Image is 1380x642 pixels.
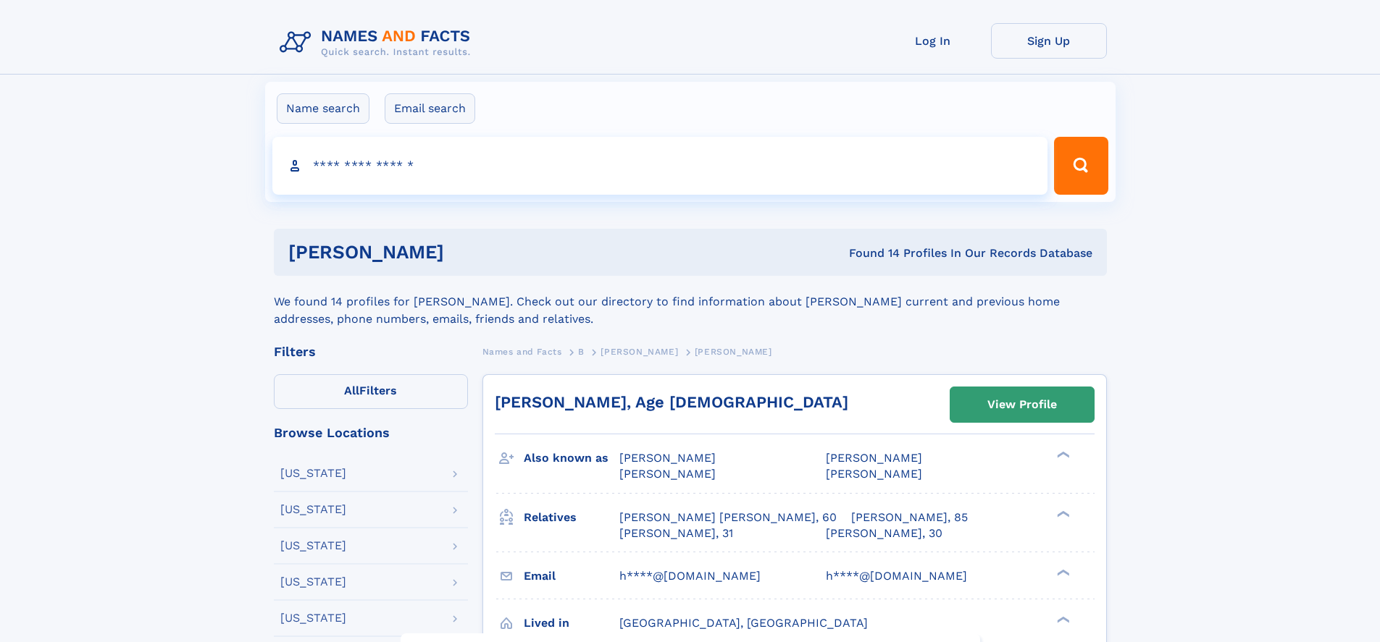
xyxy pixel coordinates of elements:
[274,426,468,439] div: Browse Locations
[619,467,716,481] span: [PERSON_NAME]
[1053,567,1071,577] div: ❯
[950,387,1094,422] a: View Profile
[851,510,968,525] a: [PERSON_NAME], 85
[695,347,772,357] span: [PERSON_NAME]
[272,137,1048,195] input: search input
[288,243,647,261] h1: [PERSON_NAME]
[578,347,585,357] span: B
[991,23,1107,59] a: Sign Up
[875,23,991,59] a: Log In
[482,342,562,360] a: Names and Facts
[826,525,942,541] a: [PERSON_NAME], 30
[987,388,1057,421] div: View Profile
[619,616,868,630] span: [GEOGRAPHIC_DATA], [GEOGRAPHIC_DATA]
[344,384,359,397] span: All
[826,467,922,481] span: [PERSON_NAME]
[619,510,837,525] a: [PERSON_NAME] [PERSON_NAME], 60
[524,611,619,635] h3: Lived in
[274,23,482,62] img: Logo Names and Facts
[280,576,346,588] div: [US_STATE]
[619,451,716,465] span: [PERSON_NAME]
[1054,137,1108,195] button: Search Button
[274,345,468,358] div: Filters
[280,504,346,515] div: [US_STATE]
[280,468,346,479] div: [US_STATE]
[524,505,619,530] h3: Relatives
[277,93,369,124] label: Name search
[1053,509,1071,518] div: ❯
[280,540,346,552] div: [US_STATE]
[1053,450,1071,460] div: ❯
[619,525,733,541] a: [PERSON_NAME], 31
[495,393,848,411] a: [PERSON_NAME], Age [DEMOGRAPHIC_DATA]
[274,276,1107,328] div: We found 14 profiles for [PERSON_NAME]. Check out our directory to find information about [PERSON...
[826,451,922,465] span: [PERSON_NAME]
[601,347,678,357] span: [PERSON_NAME]
[524,446,619,470] h3: Also known as
[280,612,346,624] div: [US_STATE]
[601,342,678,360] a: [PERSON_NAME]
[1053,614,1071,624] div: ❯
[524,564,619,588] h3: Email
[385,93,475,124] label: Email search
[274,374,468,409] label: Filters
[646,245,1092,261] div: Found 14 Profiles In Our Records Database
[578,342,585,360] a: B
